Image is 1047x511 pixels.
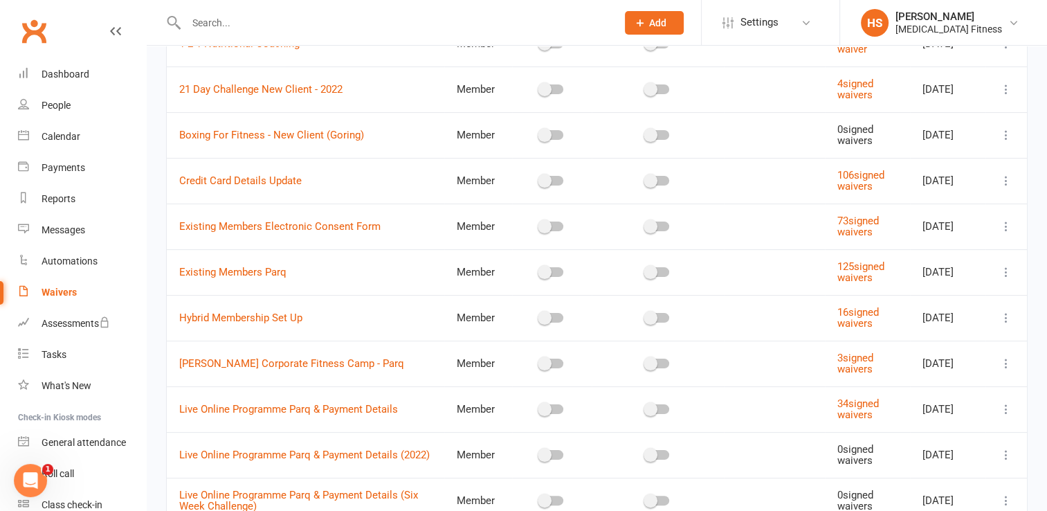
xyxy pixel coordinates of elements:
td: Member [444,204,512,249]
a: 34signed waivers [837,397,879,422]
a: Live Online Programme Parq & Payment Details (2022) [179,449,430,461]
td: [DATE] [910,204,985,249]
div: Calendar [42,131,80,142]
a: Assessments [18,308,146,339]
input: Search... [182,13,607,33]
td: [DATE] [910,112,985,158]
td: [DATE] [910,249,985,295]
div: Tasks [42,349,66,360]
td: [DATE] [910,386,985,432]
span: Add [649,17,666,28]
td: Member [444,432,512,478]
div: [MEDICAL_DATA] Fitness [895,23,1002,35]
a: Automations [18,246,146,277]
div: HS [861,9,889,37]
td: [DATE] [910,341,985,386]
td: Member [444,66,512,112]
a: Dashboard [18,59,146,90]
td: Member [444,341,512,386]
div: [PERSON_NAME] [895,10,1002,23]
span: 0 signed waivers [837,443,873,467]
a: Waivers [18,277,146,308]
a: Reports [18,183,146,215]
a: 16signed waivers [837,306,879,330]
a: 73signed waivers [837,215,879,239]
span: 0 signed waivers [837,123,873,147]
a: 106signed waivers [837,169,884,193]
a: Payments [18,152,146,183]
td: [DATE] [910,295,985,341]
span: Settings [740,7,779,38]
a: Calendar [18,121,146,152]
td: Member [444,158,512,204]
td: Member [444,295,512,341]
div: Payments [42,162,85,173]
div: Automations [42,256,98,267]
td: [DATE] [910,66,985,112]
div: People [42,100,71,111]
div: Class check-in [42,499,102,510]
div: Dashboard [42,69,89,80]
a: Credit Card Details Update [179,174,302,187]
a: Clubworx [17,14,51,48]
a: 3signed waivers [837,352,873,376]
div: Waivers [42,287,77,298]
a: [PERSON_NAME] Corporate Fitness Camp - Parq [179,357,404,370]
div: Reports [42,193,75,204]
a: Roll call [18,458,146,490]
a: General attendance kiosk mode [18,427,146,458]
td: [DATE] [910,158,985,204]
a: People [18,90,146,121]
div: Assessments [42,318,110,329]
a: Existing Members Electronic Consent Form [179,220,381,233]
a: Existing Members Parq [179,266,286,278]
a: Messages [18,215,146,246]
a: 4signed waivers [837,78,873,102]
div: General attendance [42,437,126,448]
a: Hybrid Membership Set Up [179,312,302,324]
a: 21 Day Challenge New Client - 2022 [179,83,343,96]
a: 125signed waivers [837,260,884,285]
span: 1 [42,464,53,475]
a: What's New [18,370,146,402]
td: [DATE] [910,432,985,478]
a: Tasks [18,339,146,370]
td: Member [444,249,512,295]
div: What's New [42,380,91,391]
div: Roll call [42,468,74,479]
button: Add [625,11,684,35]
iframe: Intercom live chat [14,464,47,497]
a: Live Online Programme Parq & Payment Details [179,403,398,415]
td: Member [444,386,512,432]
a: Boxing For Fitness - New Client (Goring) [179,129,364,141]
td: Member [444,112,512,158]
div: Messages [42,224,85,235]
